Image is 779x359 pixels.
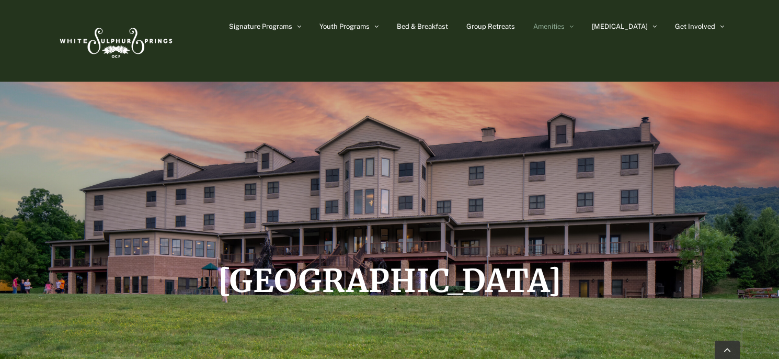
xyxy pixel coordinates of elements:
[675,23,715,30] span: Get Involved
[319,23,370,30] span: Youth Programs
[466,23,515,30] span: Group Retreats
[218,261,562,300] span: [GEOGRAPHIC_DATA]
[592,23,648,30] span: [MEDICAL_DATA]
[533,23,565,30] span: Amenities
[397,23,448,30] span: Bed & Breakfast
[229,23,292,30] span: Signature Programs
[55,16,175,65] img: White Sulphur Springs Logo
